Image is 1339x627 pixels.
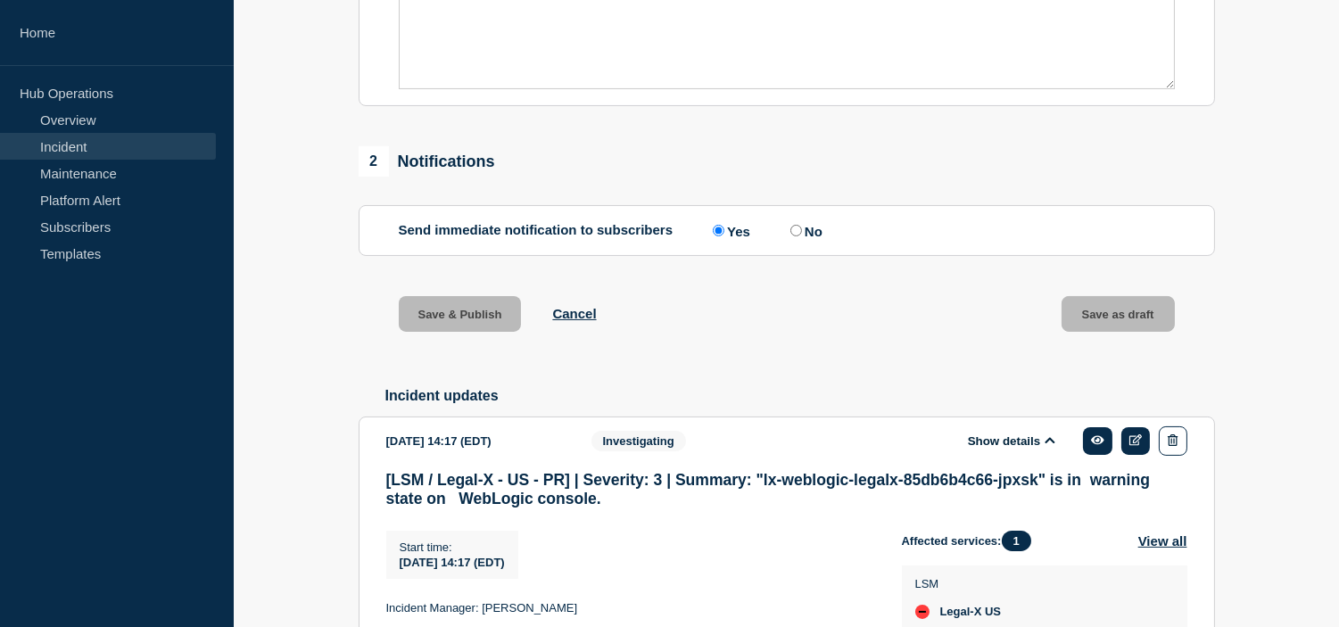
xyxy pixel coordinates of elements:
[713,225,724,236] input: Yes
[1062,296,1175,332] button: Save as draft
[399,222,1175,239] div: Send immediate notification to subscribers
[552,306,596,321] button: Cancel
[359,146,495,177] div: Notifications
[385,388,1215,404] h2: Incident updates
[708,222,750,239] label: Yes
[386,471,1187,508] h3: [LSM / Legal-X - US - PR] | Severity: 3 | Summary: "lx-weblogic-legalx-85db6b4c66-jpxsk" is in wa...
[400,540,505,554] p: Start time :
[400,556,505,569] span: [DATE] 14:17 (EDT)
[399,296,522,332] button: Save & Publish
[1002,531,1031,551] span: 1
[963,433,1061,449] button: Show details
[591,431,686,451] span: Investigating
[359,146,389,177] span: 2
[399,222,674,239] p: Send immediate notification to subscribers
[902,531,1040,551] span: Affected services:
[940,605,1002,619] span: Legal-X US
[386,600,873,616] p: Incident Manager: [PERSON_NAME]
[915,577,1002,590] p: LSM
[386,426,565,456] div: [DATE] 14:17 (EDT)
[786,222,822,239] label: No
[915,605,930,619] div: down
[1138,531,1187,551] button: View all
[790,225,802,236] input: No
